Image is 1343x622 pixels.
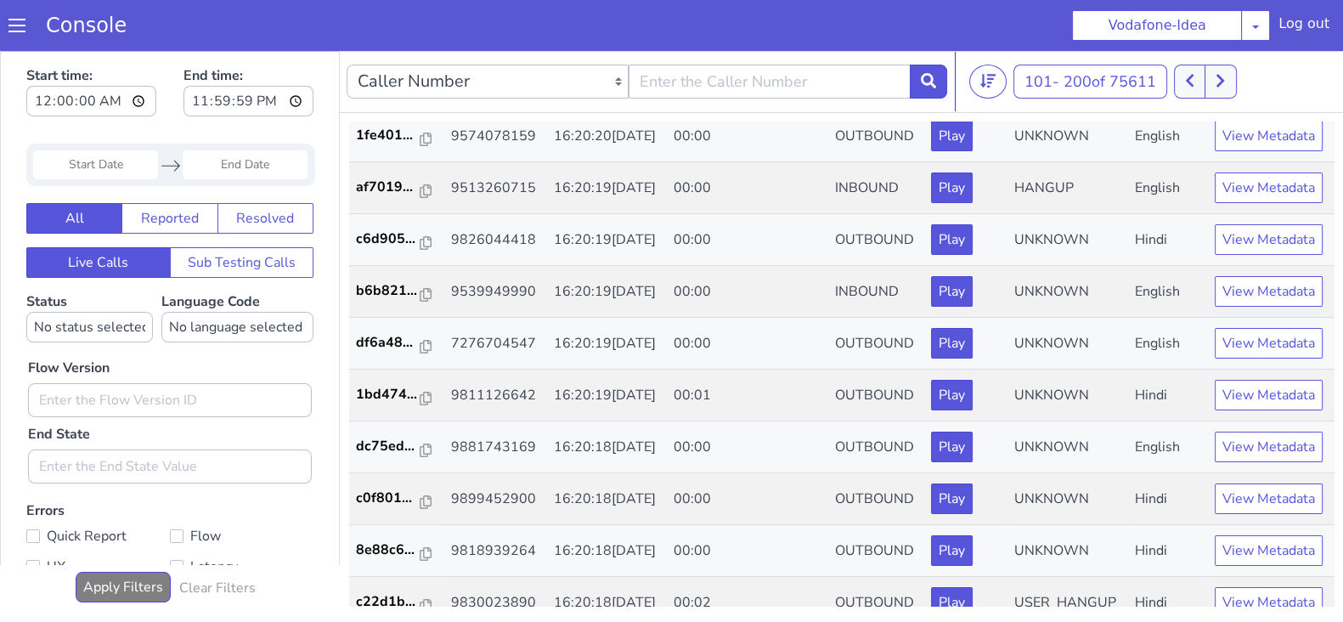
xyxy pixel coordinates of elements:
[26,241,153,291] label: Status
[931,433,973,463] button: Play
[356,540,437,561] a: c22d1b...
[1072,10,1242,41] button: Vodafone-Idea
[356,126,420,146] p: af7019...
[1013,14,1167,48] button: 101- 200of 75611
[1007,111,1128,163] td: HANGUP
[828,422,925,474] td: OUTBOUND
[356,281,437,302] a: df6a48...
[356,437,420,457] p: c0f801...
[1007,163,1128,215] td: UNKNOWN
[356,126,437,146] a: af7019...
[28,332,312,366] input: Enter the Flow Version ID
[356,229,420,250] p: b6b821...
[444,267,547,319] td: 7276704547
[183,99,308,128] input: End Date
[547,59,668,111] td: 16:20:20[DATE]
[444,111,547,163] td: 9513260715
[1215,329,1323,359] button: View Metadata
[1128,163,1208,215] td: Hindi
[1278,14,1329,41] div: Log out
[667,163,828,215] td: 00:00
[1128,59,1208,111] td: English
[1128,474,1208,526] td: Hindi
[1007,370,1128,422] td: UNKNOWN
[931,329,973,359] button: Play
[1128,526,1208,578] td: Hindi
[547,163,668,215] td: 16:20:19[DATE]
[1215,173,1323,204] button: View Metadata
[1007,526,1128,578] td: USER_HANGUP
[26,261,153,291] select: Status
[356,385,420,405] p: dc75ed...
[26,9,156,71] label: Start time:
[667,422,828,474] td: 00:00
[356,333,420,353] p: 1bd474...
[1007,422,1128,474] td: UNKNOWN
[1128,422,1208,474] td: Hindi
[828,526,925,578] td: OUTBOUND
[183,9,313,71] label: End time:
[547,422,668,474] td: 16:20:18[DATE]
[161,261,313,291] select: Language Code
[667,111,828,163] td: 00:00
[444,163,547,215] td: 9826044418
[1215,225,1323,256] button: View Metadata
[547,474,668,526] td: 16:20:18[DATE]
[26,152,122,183] button: All
[1007,59,1128,111] td: UNKNOWN
[444,422,547,474] td: 9899452900
[547,370,668,422] td: 16:20:18[DATE]
[356,178,420,198] p: c6d905...
[1128,370,1208,422] td: English
[667,370,828,422] td: 00:00
[121,152,217,183] button: Reported
[1007,474,1128,526] td: UNKNOWN
[444,370,547,422] td: 9881743169
[26,196,171,227] button: Live Calls
[931,536,973,567] button: Play
[547,111,668,163] td: 16:20:19[DATE]
[828,215,925,267] td: INBOUND
[828,267,925,319] td: OUTBOUND
[1128,111,1208,163] td: English
[1007,215,1128,267] td: UNKNOWN
[667,267,828,319] td: 00:00
[356,333,437,353] a: 1bd474...
[356,540,420,561] p: c22d1b...
[33,99,158,128] input: Start Date
[547,267,668,319] td: 16:20:19[DATE]
[1215,381,1323,411] button: View Metadata
[828,163,925,215] td: OUTBOUND
[26,504,170,528] label: UX
[667,474,828,526] td: 00:00
[828,111,925,163] td: INBOUND
[828,319,925,370] td: OUTBOUND
[1215,536,1323,567] button: View Metadata
[444,474,547,526] td: 9818939264
[26,35,156,65] input: Start time:
[356,178,437,198] a: c6d905...
[161,241,313,291] label: Language Code
[444,526,547,578] td: 9830023890
[931,122,973,152] button: Play
[356,74,437,94] a: 1fe401...
[1215,484,1323,515] button: View Metadata
[1128,267,1208,319] td: English
[1128,215,1208,267] td: English
[170,196,314,227] button: Sub Testing Calls
[26,473,170,497] label: Quick Report
[547,526,668,578] td: 16:20:18[DATE]
[1007,267,1128,319] td: UNKNOWN
[931,225,973,256] button: Play
[931,381,973,411] button: Play
[828,474,925,526] td: OUTBOUND
[1128,319,1208,370] td: Hindi
[667,215,828,267] td: 00:00
[1064,20,1156,41] span: 200 of 75611
[629,14,911,48] input: Enter the Caller Number
[931,484,973,515] button: Play
[444,215,547,267] td: 9539949990
[356,437,437,457] a: c0f801...
[356,489,420,509] p: 8e88c6...
[931,277,973,308] button: Play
